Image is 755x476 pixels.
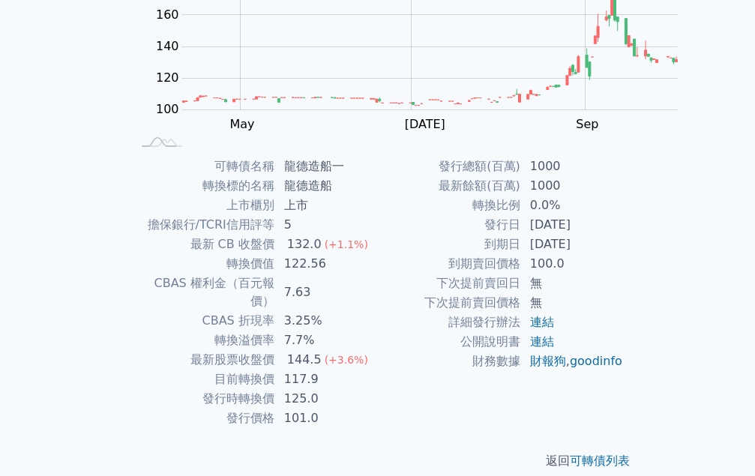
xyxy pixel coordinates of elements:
[378,235,521,254] td: 到期日
[521,235,624,254] td: [DATE]
[405,117,445,131] tspan: [DATE]
[132,370,275,389] td: 目前轉換價
[680,404,755,476] iframe: Chat Widget
[275,196,378,215] td: 上市
[275,409,378,428] td: 101.0
[132,215,275,235] td: 擔保銀行/TCRI信用評等
[284,351,325,369] div: 144.5
[570,354,622,368] a: goodinfo
[521,293,624,313] td: 無
[530,334,554,349] a: 連結
[284,235,325,253] div: 132.0
[275,215,378,235] td: 5
[275,331,378,350] td: 7.7%
[275,176,378,196] td: 龍德造船
[132,331,275,350] td: 轉換溢價率
[325,354,368,366] span: (+3.6%)
[132,274,275,311] td: CBAS 權利金（百元報價）
[275,311,378,331] td: 3.25%
[521,215,624,235] td: [DATE]
[521,196,624,215] td: 0.0%
[275,370,378,389] td: 117.9
[325,238,368,250] span: (+1.1%)
[132,350,275,370] td: 最新股票收盤價
[576,117,598,131] tspan: Sep
[570,454,630,468] a: 可轉債列表
[680,404,755,476] div: 聊天小工具
[530,354,566,368] a: 財報狗
[132,389,275,409] td: 發行時轉換價
[132,254,275,274] td: 轉換價值
[275,389,378,409] td: 125.0
[378,293,521,313] td: 下次提前賣回價格
[275,157,378,176] td: 龍德造船一
[521,254,624,274] td: 100.0
[521,352,624,371] td: ,
[378,352,521,371] td: 財務數據
[521,176,624,196] td: 1000
[156,39,179,53] tspan: 140
[132,196,275,215] td: 上市櫃別
[378,196,521,215] td: 轉換比例
[229,117,254,131] tspan: May
[114,452,642,470] p: 返回
[378,274,521,293] td: 下次提前賣回日
[275,274,378,311] td: 7.63
[132,311,275,331] td: CBAS 折現率
[530,315,554,329] a: 連結
[275,254,378,274] td: 122.56
[132,157,275,176] td: 可轉債名稱
[378,157,521,176] td: 發行總額(百萬)
[132,409,275,428] td: 發行價格
[156,102,179,116] tspan: 100
[156,70,179,85] tspan: 120
[378,215,521,235] td: 發行日
[521,274,624,293] td: 無
[132,235,275,254] td: 最新 CB 收盤價
[132,176,275,196] td: 轉換標的名稱
[378,313,521,332] td: 詳細發行辦法
[378,332,521,352] td: 公開說明書
[156,7,179,22] tspan: 160
[378,176,521,196] td: 最新餘額(百萬)
[378,254,521,274] td: 到期賣回價格
[521,157,624,176] td: 1000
